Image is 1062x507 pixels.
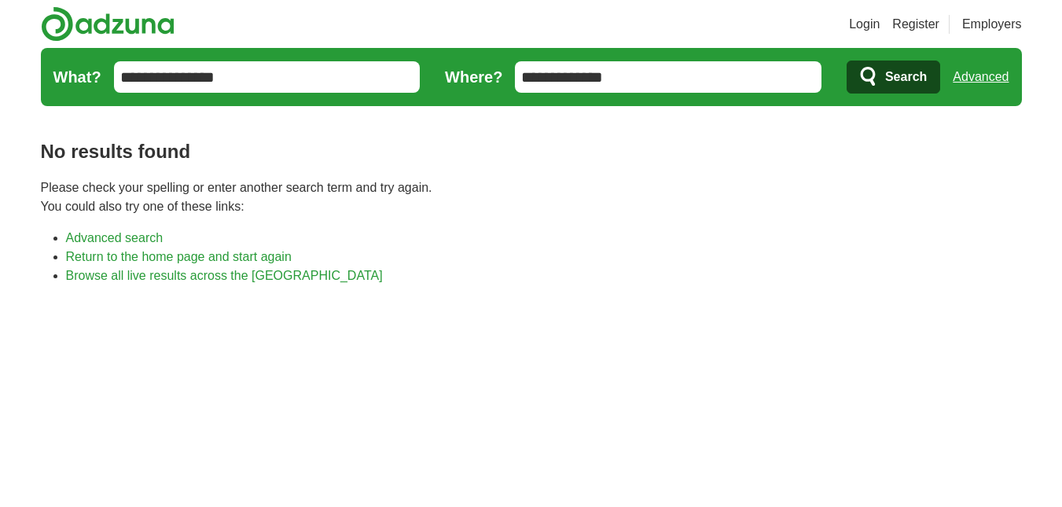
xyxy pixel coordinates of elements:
[66,231,164,244] a: Advanced search
[962,15,1022,34] a: Employers
[953,61,1009,93] a: Advanced
[41,6,175,42] img: Adzuna logo
[849,15,880,34] a: Login
[41,138,1022,166] h1: No results found
[53,65,101,89] label: What?
[66,269,383,282] a: Browse all live results across the [GEOGRAPHIC_DATA]
[892,15,939,34] a: Register
[885,61,927,93] span: Search
[66,250,292,263] a: Return to the home page and start again
[445,65,502,89] label: Where?
[847,61,940,94] button: Search
[41,178,1022,216] p: Please check your spelling or enter another search term and try again. You could also try one of ...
